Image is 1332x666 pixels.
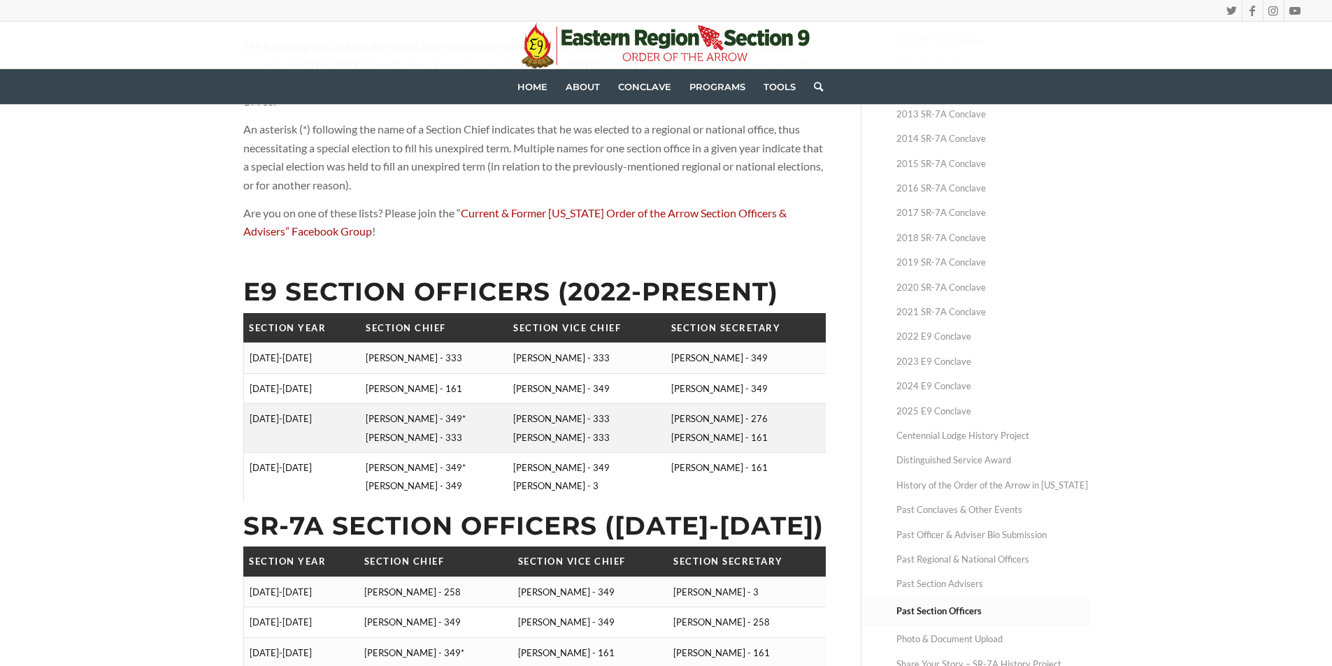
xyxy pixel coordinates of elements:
a: Centennial Lodge History Project [896,424,1089,448]
a: Programs [680,69,754,104]
a: 2014 SR-7A Conclave [896,126,1089,151]
p: An asterisk (*) following the name of a Section Chief indicates that he was elected to a regional... [243,120,826,194]
td: [PERSON_NAME] - 333 [360,343,508,373]
a: Tools [754,69,805,104]
td: [PERSON_NAME] - 349 [PERSON_NAME] - 3 [508,452,666,500]
a: Photo & Document Upload [896,627,1089,651]
th: Section Vice Chief [513,546,668,577]
th: Section Secretary [668,546,826,577]
td: [DATE]-[DATE] [243,452,360,500]
td: [DATE]-[DATE] [243,577,359,607]
a: Past Conclaves & Other Events [896,498,1089,522]
th: Section Vice Chief [508,313,666,343]
a: 2013 SR-7A Conclave [896,102,1089,126]
td: [PERSON_NAME] - 161 [666,452,826,500]
a: 2025 E9 Conclave [896,399,1089,424]
a: Home [508,69,557,104]
th: Section Year [243,313,360,343]
a: 2020 SR-7A Conclave [896,275,1089,300]
a: 2017 SR-7A Conclave [896,201,1089,225]
a: Past Section Officers [896,598,1089,625]
a: About [557,69,609,104]
td: [PERSON_NAME] - 349 [508,373,666,403]
td: [PERSON_NAME] - 349* [PERSON_NAME] - 349 [360,452,508,500]
a: 2021 SR-7A Conclave [896,300,1089,324]
span: Conclave [618,81,671,92]
a: History of the Order of the Arrow in [US_STATE] [896,473,1089,498]
h2: SR-7A Section Officers ([DATE]-[DATE]) [243,512,826,540]
span: Programs [689,81,745,92]
td: [DATE]-[DATE] [243,373,360,403]
a: 2019 SR-7A Conclave [896,250,1089,275]
td: [PERSON_NAME] - 349 [666,373,826,403]
a: Past Section Advisers [896,572,1089,596]
td: [PERSON_NAME] - 258 [359,577,513,607]
td: [PERSON_NAME] - 349* [PERSON_NAME] - 333 [360,404,508,453]
span: About [566,81,600,92]
a: Current & Former [US_STATE] Order of the Arrow Section Officers & Advisers” Facebook Group [243,206,787,238]
a: Conclave [609,69,680,104]
td: [DATE]-[DATE] [243,404,360,453]
td: [PERSON_NAME] - 349 [359,607,513,637]
td: [PERSON_NAME] - 349 [666,343,826,373]
td: [PERSON_NAME] - 161 [360,373,508,403]
td: [DATE]-[DATE] [243,607,359,637]
a: Distinguished Service Award [896,448,1089,472]
a: Past Officer & Adviser Bio Submission [896,523,1089,547]
th: Section Chief [359,546,513,577]
a: 2018 SR-7A Conclave [896,226,1089,250]
th: Section Chief [360,313,508,343]
th: Section Secretary [666,313,826,343]
span: Home [517,81,547,92]
a: 2016 SR-7A Conclave [896,176,1089,201]
a: 2015 SR-7A Conclave [896,152,1089,176]
td: [PERSON_NAME] - 349 [513,577,668,607]
a: 2022 E9 Conclave [896,324,1089,349]
a: Search [805,69,823,104]
td: [PERSON_NAME] - 333 [508,343,666,373]
td: [PERSON_NAME] - 333 [PERSON_NAME] - 333 [508,404,666,453]
td: [PERSON_NAME] - 258 [668,607,826,637]
a: 2023 E9 Conclave [896,349,1089,374]
a: Past Regional & National Officers [896,547,1089,572]
span: Tools [764,81,796,92]
h2: E9 Section Officers (2022-Present) [243,278,826,306]
p: Are you on one of these lists? Please join the “ ! [243,204,826,241]
a: 2024 E9 Conclave [896,374,1089,398]
th: Section Year [243,546,359,577]
td: [PERSON_NAME] - 3 [668,577,826,607]
td: [PERSON_NAME] - 349 [513,607,668,637]
td: [DATE]-[DATE] [243,343,360,373]
td: [PERSON_NAME] - 276 [PERSON_NAME] - 161 [666,404,826,453]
